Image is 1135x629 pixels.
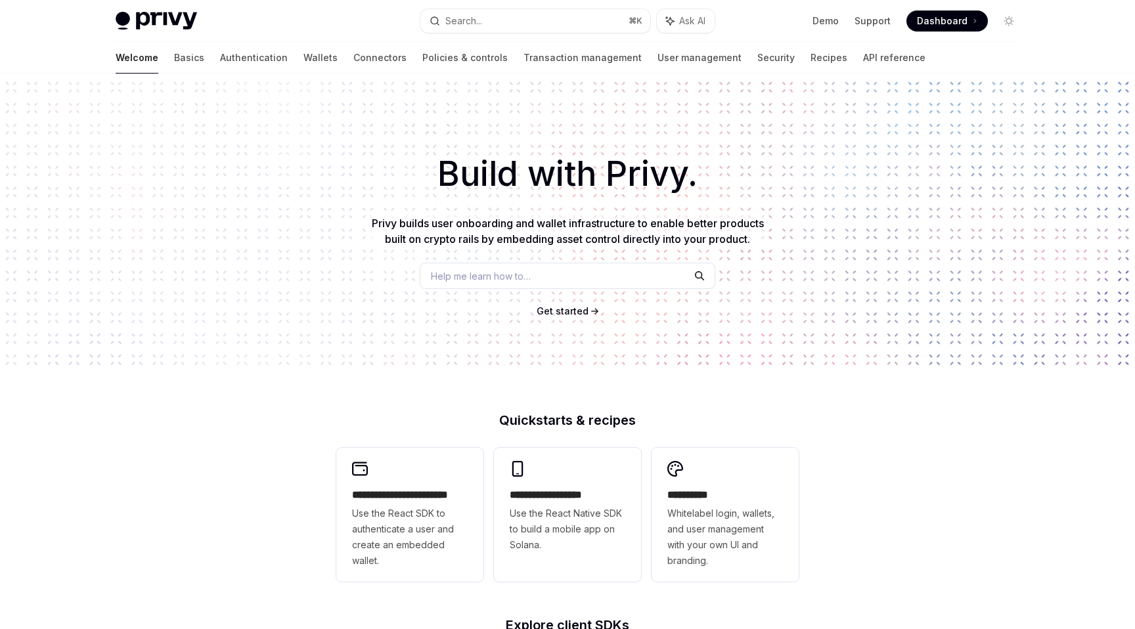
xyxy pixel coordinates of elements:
span: Whitelabel login, wallets, and user management with your own UI and branding. [667,506,783,569]
div: Search... [445,13,482,29]
span: Use the React Native SDK to build a mobile app on Solana. [510,506,625,553]
a: Basics [174,42,204,74]
a: Wallets [303,42,338,74]
a: **** **** **** ***Use the React Native SDK to build a mobile app on Solana. [494,448,641,582]
span: Get started [537,305,589,316]
a: Policies & controls [422,42,508,74]
img: light logo [116,12,197,30]
a: **** *****Whitelabel login, wallets, and user management with your own UI and branding. [652,448,799,582]
a: Support [855,14,891,28]
span: ⌘ K [629,16,642,26]
a: API reference [863,42,925,74]
a: Welcome [116,42,158,74]
button: Search...⌘K [420,9,650,33]
span: Ask AI [679,14,705,28]
a: Security [757,42,795,74]
button: Toggle dark mode [998,11,1019,32]
h1: Build with Privy. [21,148,1114,200]
span: Privy builds user onboarding and wallet infrastructure to enable better products built on crypto ... [372,217,764,246]
span: Dashboard [917,14,968,28]
a: Recipes [811,42,847,74]
a: Connectors [353,42,407,74]
span: Help me learn how to… [431,269,531,283]
a: Authentication [220,42,288,74]
a: Transaction management [523,42,642,74]
a: Dashboard [906,11,988,32]
a: Demo [812,14,839,28]
a: User management [657,42,742,74]
span: Use the React SDK to authenticate a user and create an embedded wallet. [352,506,468,569]
button: Ask AI [657,9,715,33]
h2: Quickstarts & recipes [336,414,799,427]
a: Get started [537,305,589,318]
